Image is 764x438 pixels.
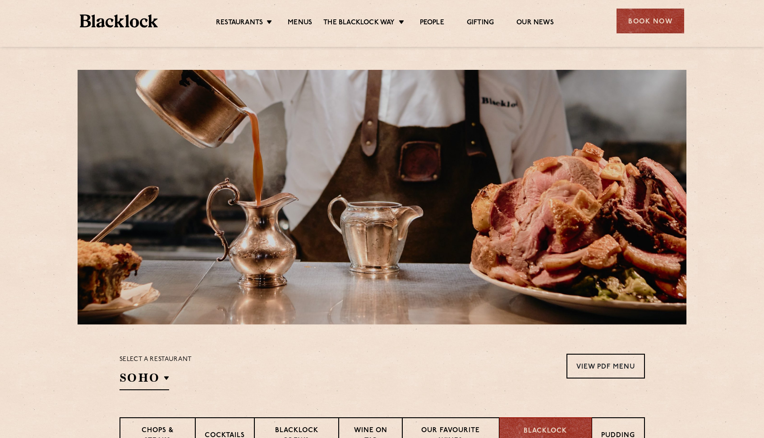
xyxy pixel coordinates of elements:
a: View PDF Menu [566,354,645,379]
a: Menus [288,18,312,28]
a: Our News [516,18,554,28]
a: People [420,18,444,28]
a: The Blacklock Way [323,18,395,28]
img: BL_Textured_Logo-footer-cropped.svg [80,14,158,27]
p: Select a restaurant [120,354,192,365]
h2: SOHO [120,370,169,390]
a: Restaurants [216,18,263,28]
a: Gifting [467,18,494,28]
div: Book Now [617,9,684,33]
